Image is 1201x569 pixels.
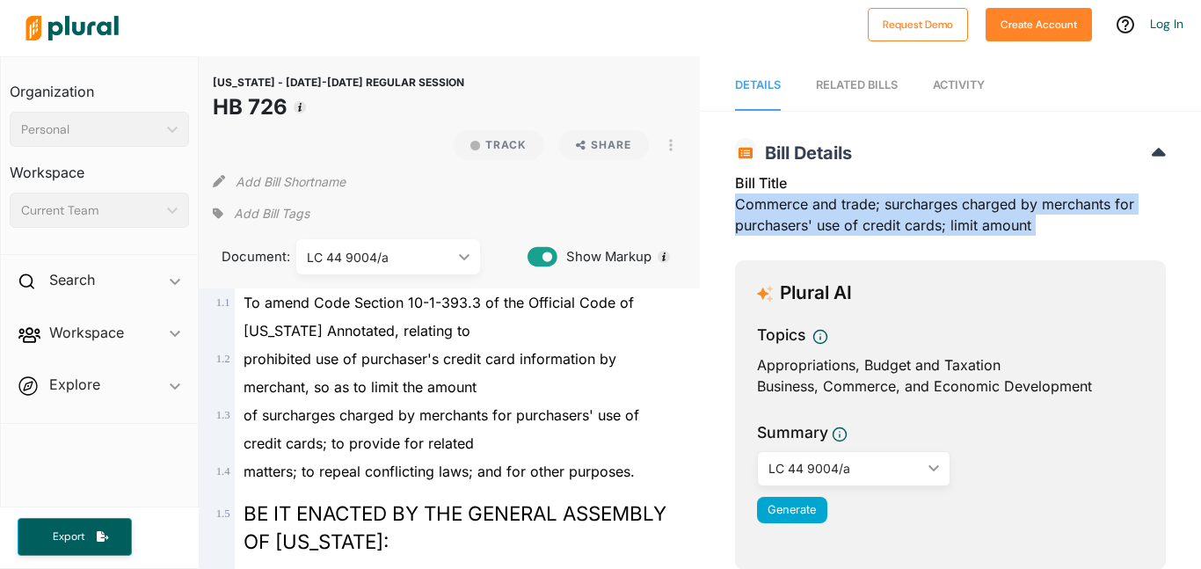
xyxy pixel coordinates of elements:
[216,409,230,421] span: 1 . 3
[557,247,651,266] span: Show Markup
[757,324,805,347] h3: Topics
[213,201,309,227] div: Add tags
[735,172,1166,246] div: Commerce and trade; surcharges charged by merchants for purchasers' use of credit cards; limit am...
[868,14,968,33] a: Request Demo
[757,497,827,523] button: Generate
[816,77,898,93] div: RELATED BILLS
[21,120,160,139] div: Personal
[18,518,132,556] button: Export
[933,78,985,91] span: Activity
[10,147,189,186] h3: Workspace
[735,61,781,111] a: Details
[213,76,464,89] span: [US_STATE] - [DATE]-[DATE] REGULAR SESSION
[756,142,852,164] span: Bill Details
[768,503,816,516] span: Generate
[213,247,274,266] span: Document:
[307,248,452,266] div: LC 44 9004/a
[656,249,672,265] div: Tooltip anchor
[244,406,639,452] span: of surcharges charged by merchants for purchasers' use of credit cards; to provide for related
[21,201,160,220] div: Current Team
[10,66,189,105] h3: Organization
[735,78,781,91] span: Details
[768,459,921,478] div: LC 44 9004/a
[551,130,656,160] button: Share
[236,167,346,195] button: Add Bill Shortname
[816,61,898,111] a: RELATED BILLS
[558,130,649,160] button: Share
[244,294,634,339] span: To amend Code Section 10-1-393.3 of the Official Code of [US_STATE] Annotated, relating to
[868,8,968,41] button: Request Demo
[453,130,544,160] button: Track
[244,501,666,553] span: BE IT ENACTED BY THE GENERAL ASSEMBLY OF [US_STATE]:
[216,353,230,365] span: 1 . 2
[244,463,635,480] span: matters; to repeal conflicting laws; and for other purposes.
[244,350,616,396] span: prohibited use of purchaser's credit card information by merchant, so as to limit the amount
[757,354,1144,376] div: Appropriations, Budget and Taxation
[986,14,1092,33] a: Create Account
[780,282,852,304] h3: Plural AI
[49,270,95,289] h2: Search
[757,376,1144,397] div: Business, Commerce, and Economic Development
[40,529,97,544] span: Export
[1150,16,1183,32] a: Log In
[213,91,464,123] h1: HB 726
[216,296,230,309] span: 1 . 1
[986,8,1092,41] button: Create Account
[292,99,308,115] div: Tooltip anchor
[933,61,985,111] a: Activity
[757,421,828,444] h3: Summary
[234,205,309,222] span: Add Bill Tags
[735,172,1166,193] h3: Bill Title
[216,465,230,478] span: 1 . 4
[216,507,230,520] span: 1 . 5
